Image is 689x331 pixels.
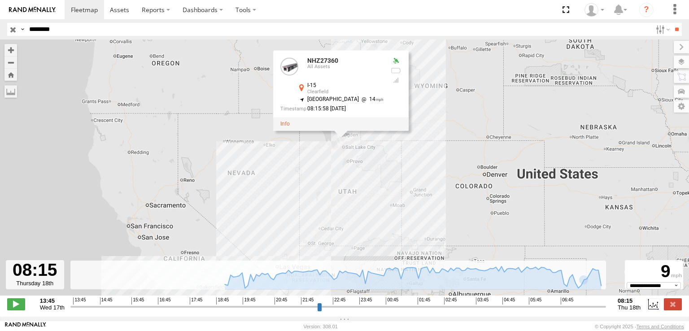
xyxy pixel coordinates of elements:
div: No battery health information received from this device. [391,67,401,74]
button: Zoom out [4,56,17,69]
div: All Assets [307,65,384,70]
span: 06:45 [561,297,573,305]
div: Version: 308.01 [304,324,338,329]
strong: 08:15 [618,297,641,304]
span: 01:45 [418,297,430,305]
div: © Copyright 2025 - [595,324,684,329]
span: 17:45 [190,297,202,305]
div: Last Event GSM Signal Strength [391,77,401,84]
img: rand-logo.svg [9,7,56,13]
label: Search Filter Options [652,23,672,36]
a: View Asset Details [280,57,298,75]
a: NHZ27360 [307,57,338,64]
span: 02:45 [444,297,457,305]
div: Clearfield [307,89,384,95]
label: Search Query [19,23,26,36]
div: Zulema McIntosch [581,3,607,17]
span: 18:45 [216,297,229,305]
span: 03:45 [476,297,488,305]
strong: 13:45 [40,297,65,304]
i: ? [639,3,654,17]
span: 22:45 [333,297,345,305]
span: 13:45 [73,297,86,305]
span: 05:45 [529,297,541,305]
span: 04:45 [502,297,515,305]
span: [GEOGRAPHIC_DATA] [307,96,359,102]
a: View Asset Details [280,121,290,127]
div: I-15 [307,83,384,88]
div: Date/time of location update [280,106,384,112]
a: Visit our Website [5,322,46,331]
span: 23:45 [359,297,372,305]
div: 9 [626,261,682,282]
span: 00:45 [386,297,398,305]
span: 14:45 [100,297,113,305]
span: 19:45 [243,297,255,305]
span: Wed 17th Sep 2025 [40,304,65,311]
button: Zoom Home [4,69,17,81]
button: Zoom in [4,44,17,56]
span: 15:45 [131,297,144,305]
span: 21:45 [301,297,314,305]
label: Close [664,298,682,310]
label: Play/Stop [7,298,25,310]
span: Thu 18th Sep 2025 [618,304,641,311]
label: Measure [4,85,17,98]
span: 16:45 [158,297,170,305]
span: 14 [359,96,384,102]
a: Terms and Conditions [637,324,684,329]
span: 20:45 [275,297,287,305]
div: Valid GPS Fix [391,57,401,65]
label: Map Settings [674,100,689,113]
